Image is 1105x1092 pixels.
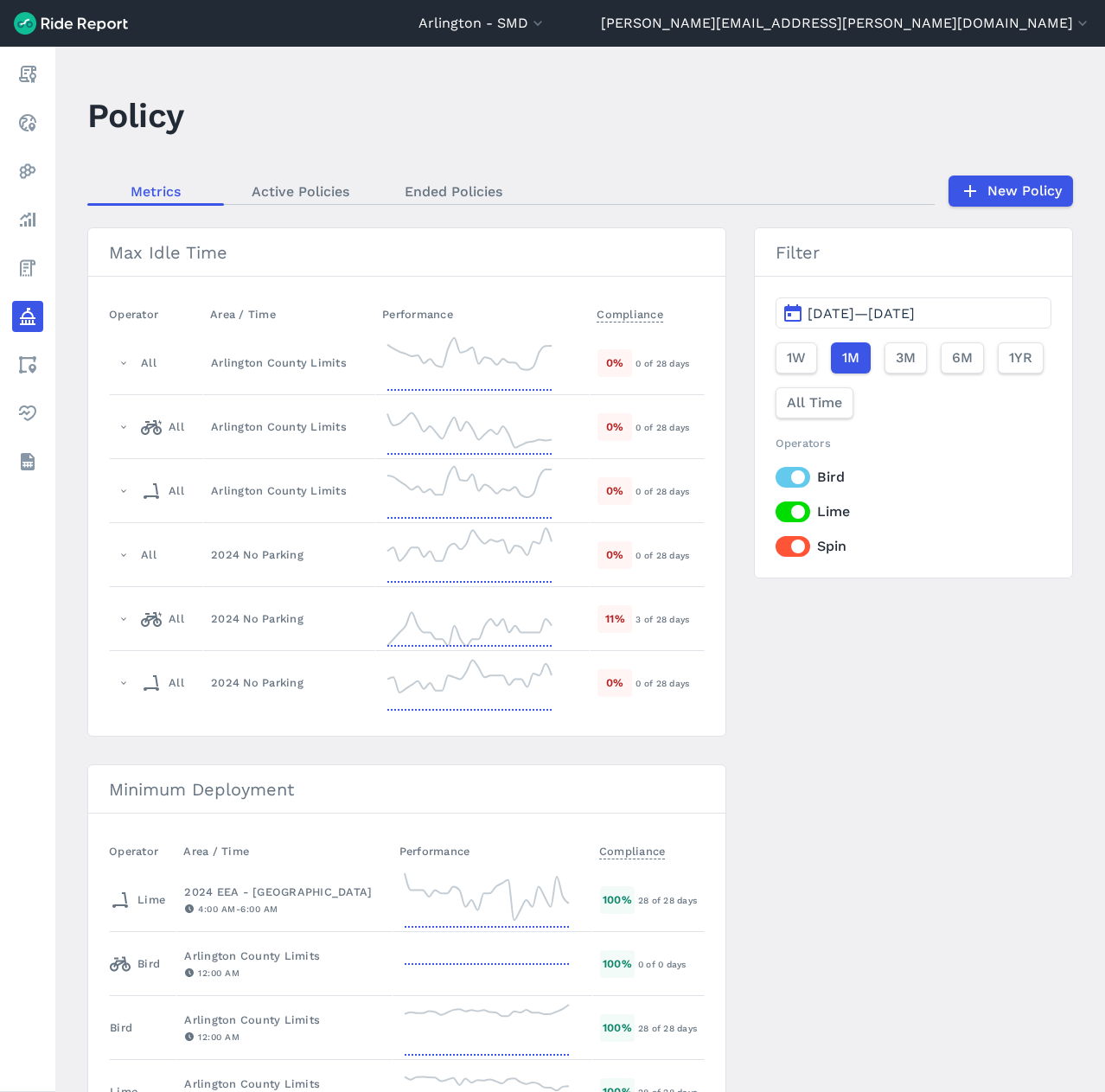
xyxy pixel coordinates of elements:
div: 100 % [600,950,635,977]
div: 2024 No Parking [211,674,367,691]
a: Metrics [87,178,224,204]
span: 1YR [1009,348,1032,368]
div: 0 % [597,541,632,568]
span: 3M [896,348,916,368]
div: 28 of 28 days [638,1020,704,1036]
div: 0 of 28 days [636,419,703,435]
div: 2024 No Parking [211,546,367,563]
div: 12:00 AM [184,1029,384,1044]
div: All [141,413,184,441]
h1: Policy [87,92,184,139]
div: Arlington County Limits [211,354,367,371]
div: Arlington County Limits [184,1012,384,1028]
button: 1YR [998,342,1044,374]
a: New Policy [949,176,1073,207]
span: 1W [787,348,806,368]
a: Realtime [12,107,43,138]
div: 3 of 28 days [636,611,703,627]
h3: Max Idle Time [88,228,725,277]
div: Bird [110,950,160,978]
div: 0 % [597,349,632,376]
a: Heatmaps [12,156,43,187]
div: All [141,669,184,697]
button: [DATE]—[DATE] [776,297,1051,329]
a: Ended Policies [377,178,530,204]
a: Report [12,59,43,90]
div: 0 % [597,477,632,504]
div: 2024 No Parking [211,610,367,627]
a: Analyze [12,204,43,235]
a: Health [12,398,43,429]
button: 1M [831,342,871,374]
h3: Filter [755,228,1072,277]
div: All [141,605,184,633]
div: 4:00 AM - 6:00 AM [184,901,384,916]
div: All [141,477,184,505]
th: Area / Time [203,297,375,331]
div: Arlington County Limits [184,1076,384,1092]
div: 11 % [597,605,632,632]
button: Arlington - SMD [418,13,546,34]
div: All [141,354,156,371]
button: All Time [776,387,853,418]
th: Area / Time [176,834,392,868]
div: 2024 EEA - [GEOGRAPHIC_DATA] [184,884,384,900]
div: Arlington County Limits [211,418,367,435]
div: 0 % [597,669,632,696]
button: 3M [885,342,927,374]
th: Performance [393,834,592,868]
div: 12:00 AM [184,965,384,980]
button: [PERSON_NAME][EMAIL_ADDRESS][PERSON_NAME][DOMAIN_NAME] [601,13,1091,34]
div: 28 of 28 days [638,892,704,908]
th: Operator [109,834,176,868]
th: Performance [375,297,590,331]
a: Datasets [12,446,43,477]
h3: Minimum Deployment [88,765,725,814]
label: Bird [776,467,1051,488]
div: 0 of 28 days [636,547,703,563]
label: Spin [776,536,1051,557]
div: 0 % [597,413,632,440]
div: 100 % [600,1014,635,1041]
span: All Time [787,393,842,413]
img: Ride Report [14,12,128,35]
a: Policy [12,301,43,332]
div: Lime [110,886,165,914]
div: 0 of 28 days [636,675,703,691]
div: 0 of 0 days [638,956,704,972]
div: 0 of 28 days [636,355,703,371]
span: Operators [776,437,831,450]
span: [DATE]—[DATE] [808,305,915,322]
label: Lime [776,501,1051,522]
button: 1W [776,342,817,374]
span: Compliance [597,303,663,322]
a: Areas [12,349,43,380]
div: All [141,546,156,563]
span: 6M [952,348,973,368]
span: 1M [842,348,859,368]
div: 100 % [600,886,635,913]
span: Compliance [599,840,666,859]
a: Fees [12,252,43,284]
div: Arlington County Limits [184,948,384,964]
button: 6M [941,342,984,374]
div: 0 of 28 days [636,483,703,499]
div: Arlington County Limits [211,482,367,499]
th: Operator [109,297,203,331]
a: Active Policies [224,178,377,204]
div: Bird [110,1019,132,1036]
